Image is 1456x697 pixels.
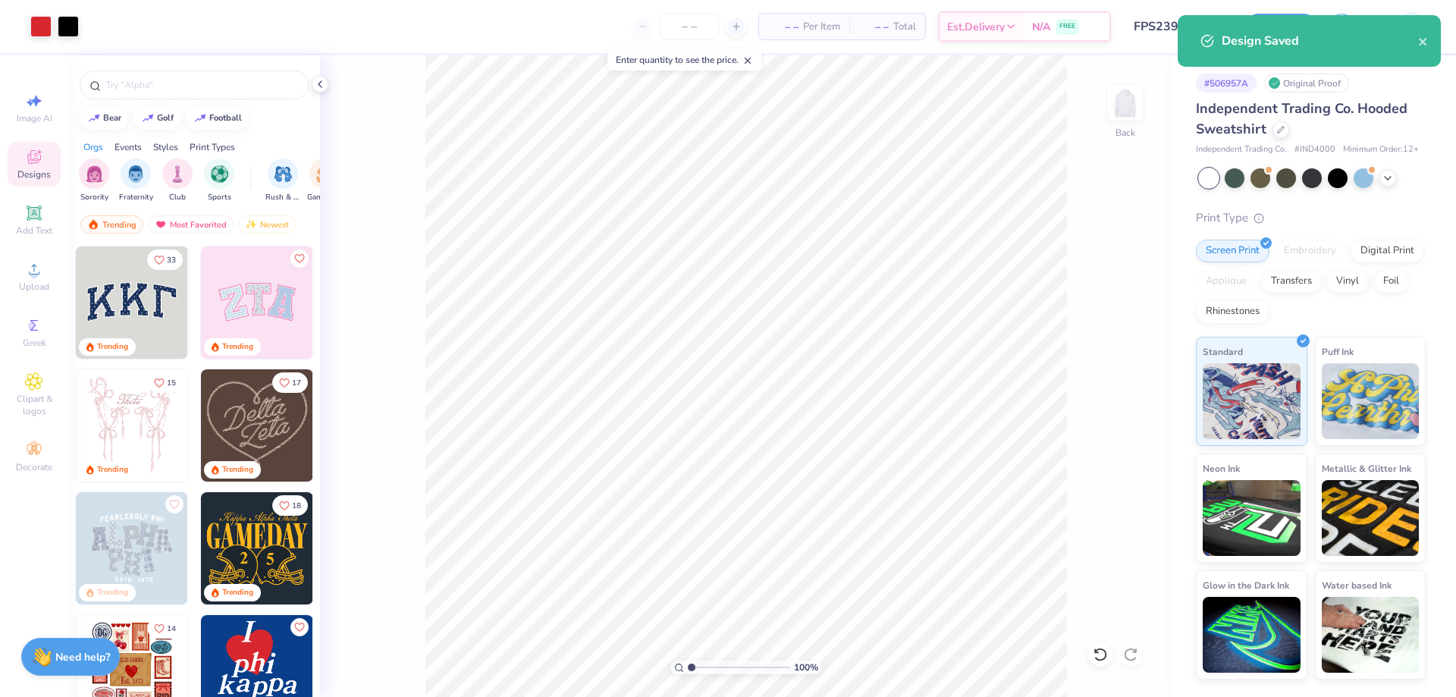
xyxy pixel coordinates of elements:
[76,246,188,359] img: 3b9aba4f-e317-4aa7-a679-c95a879539bd
[169,165,186,183] img: Club Image
[1203,597,1301,673] img: Glow in the Dark Ink
[1203,363,1301,439] img: Standard
[307,159,342,203] button: filter button
[147,618,183,639] button: Like
[1196,240,1269,262] div: Screen Print
[119,192,153,203] span: Fraternity
[169,192,186,203] span: Club
[1203,460,1240,476] span: Neon Ink
[265,192,300,203] span: Rush & Bid
[76,492,188,604] img: 5a4b4175-9e88-49c8-8a23-26d96782ddc6
[157,114,174,122] div: golf
[1196,300,1269,323] div: Rhinestones
[238,215,296,234] div: Newest
[162,159,193,203] div: filter for Club
[80,215,143,234] div: Trending
[1322,597,1420,673] img: Water based Ink
[1343,143,1419,156] span: Minimum Order: 12 +
[803,19,840,35] span: Per Item
[186,107,249,130] button: football
[272,495,308,516] button: Like
[272,372,308,393] button: Like
[660,13,719,40] input: – –
[204,159,234,203] div: filter for Sports
[316,165,334,183] img: Game Day Image
[312,246,425,359] img: 5ee11766-d822-42f5-ad4e-763472bf8dcf
[1203,577,1289,593] span: Glow in the Dark Ink
[1116,126,1135,140] div: Back
[190,140,235,154] div: Print Types
[153,140,178,154] div: Styles
[147,250,183,270] button: Like
[1322,460,1411,476] span: Metallic & Glitter Ink
[103,114,121,122] div: bear
[167,379,176,387] span: 15
[893,19,916,35] span: Total
[19,281,49,293] span: Upload
[1261,270,1322,293] div: Transfers
[245,219,257,230] img: Newest.gif
[105,77,299,93] input: Try "Alpha"
[947,19,1005,35] span: Est. Delivery
[211,165,228,183] img: Sports Image
[86,165,103,183] img: Sorority Image
[1294,143,1335,156] span: # IND4000
[79,159,109,203] div: filter for Sorority
[17,168,51,181] span: Designs
[1196,209,1426,227] div: Print Type
[1196,143,1287,156] span: Independent Trading Co.
[97,464,128,476] div: Trending
[768,19,799,35] span: – –
[201,246,313,359] img: 9980f5e8-e6a1-4b4a-8839-2b0e9349023c
[148,215,234,234] div: Most Favorited
[1373,270,1409,293] div: Foil
[275,165,292,183] img: Rush & Bid Image
[1032,19,1050,35] span: N/A
[16,461,52,473] span: Decorate
[858,19,889,35] span: – –
[265,159,300,203] button: filter button
[167,256,176,264] span: 33
[1203,344,1243,359] span: Standard
[87,219,99,230] img: trending.gif
[204,159,234,203] button: filter button
[1196,270,1257,293] div: Applique
[23,337,46,349] span: Greek
[127,165,144,183] img: Fraternity Image
[80,107,128,130] button: bear
[312,369,425,482] img: ead2b24a-117b-4488-9b34-c08fd5176a7b
[187,492,300,604] img: a3f22b06-4ee5-423c-930f-667ff9442f68
[1418,32,1429,50] button: close
[290,618,309,636] button: Like
[1322,363,1420,439] img: Puff Ink
[88,114,100,123] img: trend_line.gif
[76,369,188,482] img: 83dda5b0-2158-48ca-832c-f6b4ef4c4536
[16,224,52,237] span: Add Text
[162,159,193,203] button: filter button
[1196,74,1257,93] div: # 506957A
[142,114,154,123] img: trend_line.gif
[83,140,103,154] div: Orgs
[1351,240,1424,262] div: Digital Print
[307,192,342,203] span: Game Day
[222,464,253,476] div: Trending
[1274,240,1346,262] div: Embroidery
[1203,480,1301,556] img: Neon Ink
[222,587,253,598] div: Trending
[155,219,167,230] img: most_fav.gif
[1264,74,1349,93] div: Original Proof
[307,159,342,203] div: filter for Game Day
[133,107,180,130] button: golf
[1326,270,1369,293] div: Vinyl
[187,369,300,482] img: d12a98c7-f0f7-4345-bf3a-b9f1b718b86e
[147,372,183,393] button: Like
[119,159,153,203] button: filter button
[292,379,301,387] span: 17
[1322,480,1420,556] img: Metallic & Glitter Ink
[55,650,110,664] strong: Need help?
[8,393,61,417] span: Clipart & logos
[794,661,818,674] span: 100 %
[201,492,313,604] img: b8819b5f-dd70-42f8-b218-32dd770f7b03
[165,495,184,513] button: Like
[17,112,52,124] span: Image AI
